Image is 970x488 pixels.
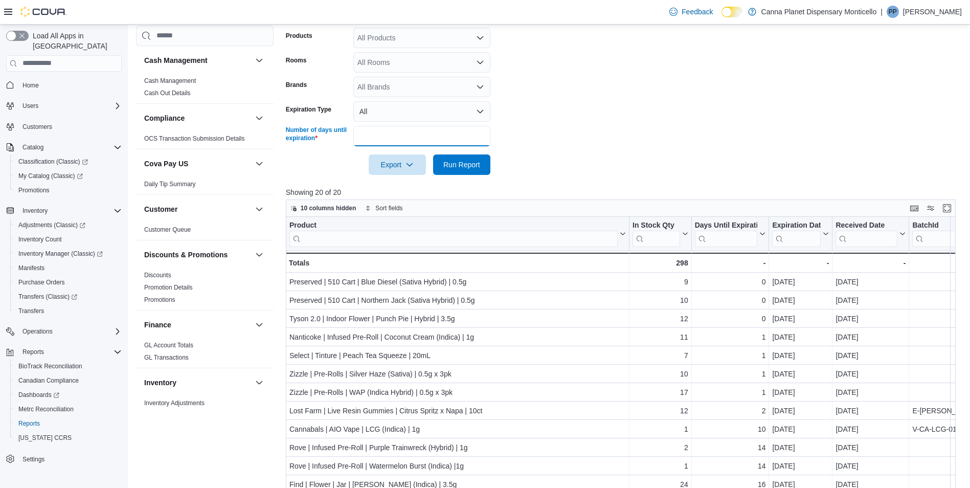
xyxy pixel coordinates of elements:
button: Compliance [144,113,251,123]
a: Classification (Classic) [14,156,92,168]
div: 12 [633,313,688,325]
button: Compliance [253,112,265,124]
a: Feedback [665,2,717,22]
div: Rove | Infused Pre-Roll | Purple Trainwreck (Hybrid) | 1g [289,441,626,454]
a: Inventory Count [14,233,66,246]
div: 1 [633,460,688,472]
button: Inventory [253,376,265,389]
button: Operations [18,325,57,338]
div: 1 [694,386,765,398]
div: Expiration Date [772,220,821,247]
a: My Catalog (Classic) [14,170,87,182]
button: Home [2,78,126,93]
button: Cova Pay US [144,159,251,169]
div: [DATE] [772,368,829,380]
div: 298 [633,257,688,269]
span: Catalog [18,141,122,153]
span: Promotions [14,184,122,196]
a: Daily Tip Summary [144,181,196,188]
button: Open list of options [476,83,484,91]
span: Home [22,81,39,90]
span: Customer Queue [144,226,191,234]
span: Dashboards [18,391,59,399]
button: Purchase Orders [10,275,126,290]
div: Lost Farm | Live Resin Gummies | Citrus Spritz x Napa | 10ct [289,405,626,417]
a: Transfers (Classic) [10,290,126,304]
button: Transfers [10,304,126,318]
label: Expiration Type [286,105,331,114]
button: Settings [2,451,126,466]
div: Parth Patel [887,6,899,18]
input: Dark Mode [721,7,743,17]
a: Discounts [144,272,171,279]
button: All [353,101,490,122]
div: [DATE] [772,294,829,306]
h3: Customer [144,204,177,214]
span: Adjustments (Classic) [18,221,85,229]
span: GL Transactions [144,353,189,362]
span: Adjustments (Classic) [14,219,122,231]
div: [DATE] [772,276,829,288]
button: [US_STATE] CCRS [10,431,126,445]
div: 14 [694,441,765,454]
button: 10 columns hidden [286,202,360,214]
button: Discounts & Promotions [144,250,251,260]
a: Inventory Adjustments [144,400,205,407]
span: Inventory [22,207,48,215]
a: Transfers [14,305,48,317]
div: 1 [694,349,765,362]
div: [DATE] [772,460,829,472]
div: [DATE] [836,386,906,398]
button: Reports [10,416,126,431]
div: - [836,257,906,269]
img: Cova [20,7,66,17]
button: Customer [253,203,265,215]
span: BioTrack Reconciliation [18,362,82,370]
span: Cash Management [144,77,196,85]
span: Dark Mode [721,17,722,18]
div: Customer [136,224,274,240]
span: [US_STATE] CCRS [18,434,72,442]
div: Product [289,220,618,247]
span: Inventory Count [18,235,62,243]
button: Finance [253,319,265,331]
button: Cash Management [253,54,265,66]
div: 10 [633,294,688,306]
div: 2 [633,441,688,454]
a: GL Transactions [144,354,189,361]
span: Promotions [18,186,50,194]
span: Run Report [443,160,480,170]
button: Display options [924,202,937,214]
label: Number of days until expiration [286,126,349,142]
div: [DATE] [772,331,829,343]
div: [DATE] [836,294,906,306]
span: Canadian Compliance [14,374,122,387]
span: PP [889,6,897,18]
p: Canna Planet Dispensary Monticello [761,6,877,18]
button: Finance [144,320,251,330]
div: [DATE] [772,423,829,435]
span: Transfers (Classic) [18,293,77,301]
span: Inventory by Product Historical [144,411,228,419]
span: Users [18,100,122,112]
div: Discounts & Promotions [136,269,274,310]
button: Days Until Expiration [694,220,765,247]
span: My Catalog (Classic) [14,170,122,182]
span: Settings [18,452,122,465]
div: Cash Management [136,75,274,103]
button: Customers [2,119,126,134]
h3: Compliance [144,113,185,123]
span: Promotion Details [144,283,193,292]
p: | [881,6,883,18]
div: [DATE] [836,349,906,362]
span: Reports [18,419,40,428]
div: [DATE] [836,405,906,417]
div: 14 [694,460,765,472]
span: Reports [18,346,122,358]
a: Inventory Manager (Classic) [10,247,126,261]
div: Totals [289,257,626,269]
span: Purchase Orders [14,276,122,289]
div: Rove | Infused Pre-Roll | Watermelon Burst (Indica) |1g [289,460,626,472]
div: Compliance [136,132,274,149]
button: Operations [2,324,126,339]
